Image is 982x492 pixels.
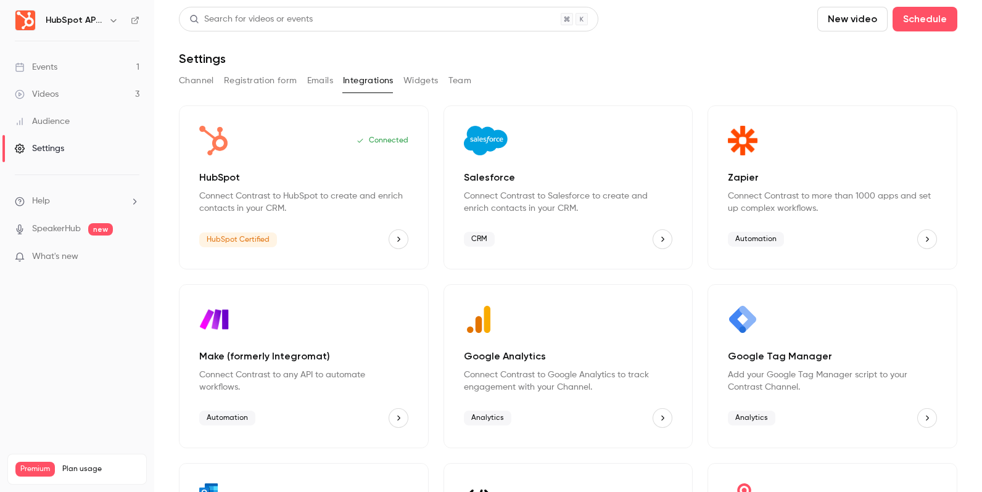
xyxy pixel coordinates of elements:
[464,232,495,247] span: CRM
[46,14,104,27] h6: HubSpot APAC
[448,71,472,91] button: Team
[179,71,214,91] button: Channel
[444,105,693,269] div: Salesforce
[728,170,937,185] p: Zapier
[62,464,139,474] span: Plan usage
[199,190,408,215] p: Connect Contrast to HubSpot to create and enrich contacts in your CRM.
[444,284,693,448] div: Google Analytics
[189,13,313,26] div: Search for videos or events
[15,61,57,73] div: Events
[15,88,59,100] div: Videos
[343,71,394,91] button: Integrations
[32,223,81,236] a: SpeakerHub
[728,232,784,247] span: Automation
[32,195,50,208] span: Help
[728,190,937,215] p: Connect Contrast to more than 1000 apps and set up complex workflows.
[653,229,672,249] button: Salesforce
[15,142,64,155] div: Settings
[917,229,937,249] button: Zapier
[15,462,55,477] span: Premium
[708,105,957,269] div: Zapier
[464,369,673,393] p: Connect Contrast to Google Analytics to track engagement with your Channel.
[708,284,957,448] div: Google Tag Manager
[464,411,511,425] span: Analytics
[307,71,333,91] button: Emails
[728,369,937,393] p: Add your Google Tag Manager script to your Contrast Channel.
[728,411,775,425] span: Analytics
[653,408,672,428] button: Google Analytics
[357,136,408,146] p: Connected
[199,170,408,185] p: HubSpot
[893,7,957,31] button: Schedule
[199,411,255,425] span: Automation
[728,349,937,364] p: Google Tag Manager
[15,10,35,30] img: HubSpot APAC
[179,284,429,448] div: Make (formerly Integromat)
[199,232,277,247] span: HubSpot Certified
[179,51,226,66] h1: Settings
[199,349,408,364] p: Make (formerly Integromat)
[199,369,408,393] p: Connect Contrast to any API to automate workflows.
[389,408,408,428] button: Make (formerly Integromat)
[817,7,888,31] button: New video
[389,229,408,249] button: HubSpot
[224,71,297,91] button: Registration form
[88,223,113,236] span: new
[403,71,439,91] button: Widgets
[464,170,673,185] p: Salesforce
[15,115,70,128] div: Audience
[464,349,673,364] p: Google Analytics
[32,250,78,263] span: What's new
[464,190,673,215] p: Connect Contrast to Salesforce to create and enrich contacts in your CRM.
[179,105,429,269] div: HubSpot
[15,195,139,208] li: help-dropdown-opener
[917,408,937,428] button: Google Tag Manager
